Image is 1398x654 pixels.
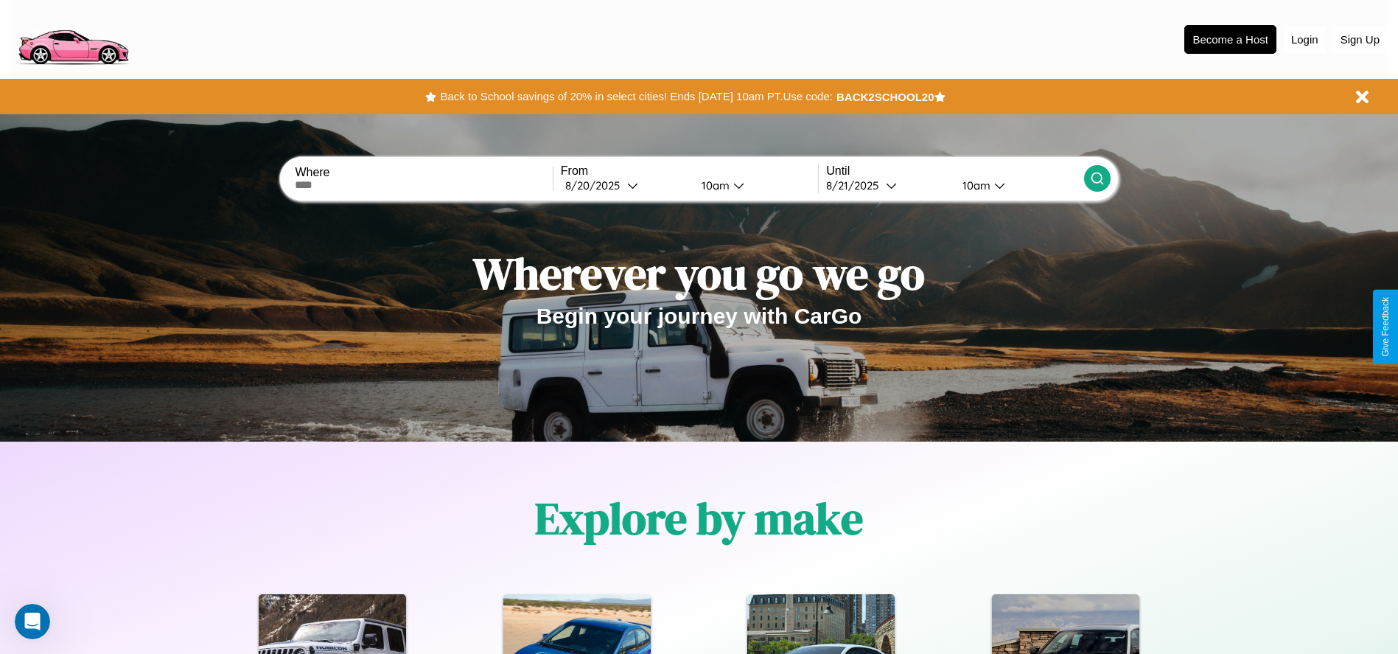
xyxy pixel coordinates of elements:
label: From [561,164,818,178]
label: Until [826,164,1083,178]
label: Where [295,166,552,179]
div: 8 / 21 / 2025 [826,178,886,192]
div: Give Feedback [1380,297,1391,357]
button: Login [1284,26,1326,53]
button: Become a Host [1184,25,1276,54]
div: 10am [955,178,994,192]
h1: Explore by make [535,488,863,549]
img: logo [11,7,135,69]
button: Sign Up [1333,26,1387,53]
button: 10am [690,178,819,193]
button: Back to School savings of 20% in select cities! Ends [DATE] 10am PT.Use code: [436,86,836,107]
b: BACK2SCHOOL20 [836,91,934,103]
button: 8/20/2025 [561,178,690,193]
iframe: Intercom live chat [15,604,50,639]
button: 10am [951,178,1084,193]
div: 8 / 20 / 2025 [565,178,627,192]
div: 10am [694,178,733,192]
